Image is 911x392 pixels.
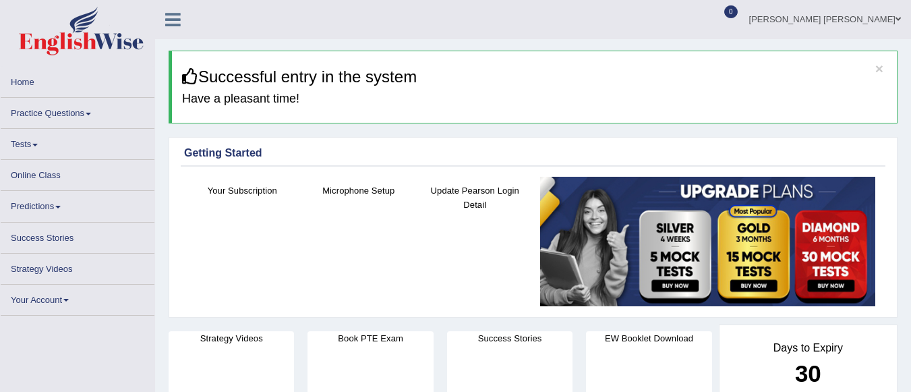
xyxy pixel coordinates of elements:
[1,223,154,249] a: Success Stories
[307,331,433,345] h4: Book PTE Exam
[423,184,527,212] h4: Update Pearson Login Detail
[1,67,154,93] a: Home
[1,98,154,124] a: Practice Questions
[1,129,154,155] a: Tests
[1,160,154,186] a: Online Class
[307,184,411,198] h4: Microphone Setup
[1,254,154,280] a: Strategy Videos
[586,331,711,345] h4: EW Booklet Download
[795,360,821,387] b: 30
[1,285,154,311] a: Your Account
[734,342,882,354] h4: Days to Expiry
[182,92,887,106] h4: Have a pleasant time!
[184,145,882,161] div: Getting Started
[447,331,572,345] h4: Success Stories
[169,331,294,345] h4: Strategy Videos
[191,184,294,198] h4: Your Subscription
[875,61,883,76] button: ×
[724,5,738,18] span: 0
[1,191,154,217] a: Predictions
[182,68,887,86] h3: Successful entry in the system
[540,177,876,307] img: small5.jpg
